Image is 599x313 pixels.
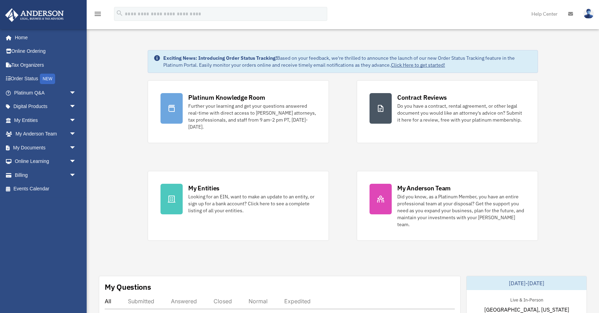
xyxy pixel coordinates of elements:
[105,298,111,305] div: All
[3,8,66,22] img: Anderson Advisors Platinum Portal
[214,298,232,305] div: Closed
[188,184,219,192] div: My Entities
[128,298,154,305] div: Submitted
[467,276,587,290] div: [DATE]-[DATE]
[94,12,102,18] a: menu
[69,141,83,155] span: arrow_drop_down
[69,113,83,127] span: arrow_drop_down
[69,168,83,182] span: arrow_drop_down
[5,182,87,196] a: Events Calendar
[5,100,87,114] a: Digital Productsarrow_drop_down
[5,168,87,182] a: Billingarrow_drop_down
[397,184,451,192] div: My Anderson Team
[5,141,87,155] a: My Documentsarrow_drop_down
[94,10,102,18] i: menu
[397,193,525,228] div: Did you know, as a Platinum Member, you have an entire professional team at your disposal? Get th...
[69,100,83,114] span: arrow_drop_down
[5,58,87,72] a: Tax Organizers
[583,9,594,19] img: User Pic
[357,171,538,241] a: My Anderson Team Did you know, as a Platinum Member, you have an entire professional team at your...
[5,31,83,44] a: Home
[148,80,329,143] a: Platinum Knowledge Room Further your learning and get your questions answered real-time with dire...
[171,298,197,305] div: Answered
[397,93,447,102] div: Contract Reviews
[188,102,316,130] div: Further your learning and get your questions answered real-time with direct access to [PERSON_NAM...
[148,171,329,241] a: My Entities Looking for an EIN, want to make an update to an entity, or sign up for a bank accoun...
[284,298,311,305] div: Expedited
[69,155,83,169] span: arrow_drop_down
[188,193,316,214] div: Looking for an EIN, want to make an update to an entity, or sign up for a bank account? Click her...
[105,282,151,292] div: My Questions
[391,62,445,68] a: Click Here to get started!
[5,127,87,141] a: My Anderson Teamarrow_drop_down
[5,86,87,100] a: Platinum Q&Aarrow_drop_down
[5,155,87,168] a: Online Learningarrow_drop_down
[69,86,83,100] span: arrow_drop_down
[40,74,55,84] div: NEW
[69,127,83,141] span: arrow_drop_down
[163,55,532,68] div: Based on your feedback, we're thrilled to announce the launch of our new Order Status Tracking fe...
[357,80,538,143] a: Contract Reviews Do you have a contract, rental agreement, or other legal document you would like...
[5,44,87,58] a: Online Ordering
[5,113,87,127] a: My Entitiesarrow_drop_down
[505,296,549,303] div: Live & In-Person
[188,93,265,102] div: Platinum Knowledge Room
[5,72,87,86] a: Order StatusNEW
[397,102,525,123] div: Do you have a contract, rental agreement, or other legal document you would like an attorney's ad...
[249,298,268,305] div: Normal
[163,55,277,61] strong: Exciting News: Introducing Order Status Tracking!
[116,9,123,17] i: search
